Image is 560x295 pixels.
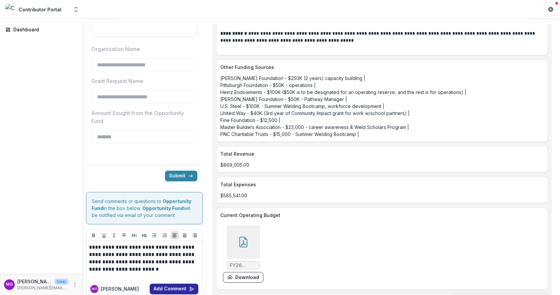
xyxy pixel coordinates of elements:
[91,109,193,125] p: Amount Sought from the Opportunity Fund
[101,285,139,292] p: [PERSON_NAME]
[71,281,79,289] button: More
[5,4,16,15] img: Contributor Portal
[150,284,198,294] button: Add Comment
[17,278,52,285] p: [PERSON_NAME]
[19,6,61,13] div: Contributor Portal
[71,3,81,16] button: Open entity switcher
[17,285,68,291] p: [PERSON_NAME][EMAIL_ADDRESS][PERSON_NAME][DOMAIN_NAME]
[86,192,203,224] div: Send comments or questions to in the box below. will be notified via email of your comment.
[91,77,143,85] p: Grant Request Name
[230,263,257,268] span: FY26 Operating Budget (Summary for Funders).pdf
[220,212,541,219] p: Current Operating Budget
[91,45,140,53] p: Organization Name
[220,150,541,157] p: Total Revenue
[120,231,128,239] button: Strike
[13,26,75,33] div: Dashboard
[220,75,544,138] p: [PERSON_NAME] Foundation - $250K (2 years) capacity building | Pittsburgh Foundation - $50K - ope...
[100,231,108,239] button: Underline
[191,231,199,239] button: Align Right
[110,231,118,239] button: Italicize
[223,272,263,283] button: download-form-response
[150,231,158,239] button: Bullet List
[142,205,184,211] strong: Opportunity Fund
[171,231,179,239] button: Align Left
[55,279,68,285] p: User
[165,171,197,181] button: Submit
[161,231,169,239] button: Ordered List
[130,231,138,239] button: Heading 1
[223,225,263,283] div: FY26 Operating Budget (Summary for Funders).pdfdownload-form-response
[544,3,557,16] button: Get Help
[92,198,191,211] strong: Opportunity Fund
[6,282,13,287] div: Mollie Goodman
[92,287,97,291] div: Mollie Goodman
[220,161,544,168] p: $869,005.00
[220,192,544,199] p: $585,541.00
[220,181,541,188] p: Total Expenses
[181,231,189,239] button: Align Center
[140,231,148,239] button: Heading 2
[90,231,98,239] button: Bold
[3,24,80,35] a: Dashboard
[220,64,541,71] p: Other Funding Sources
